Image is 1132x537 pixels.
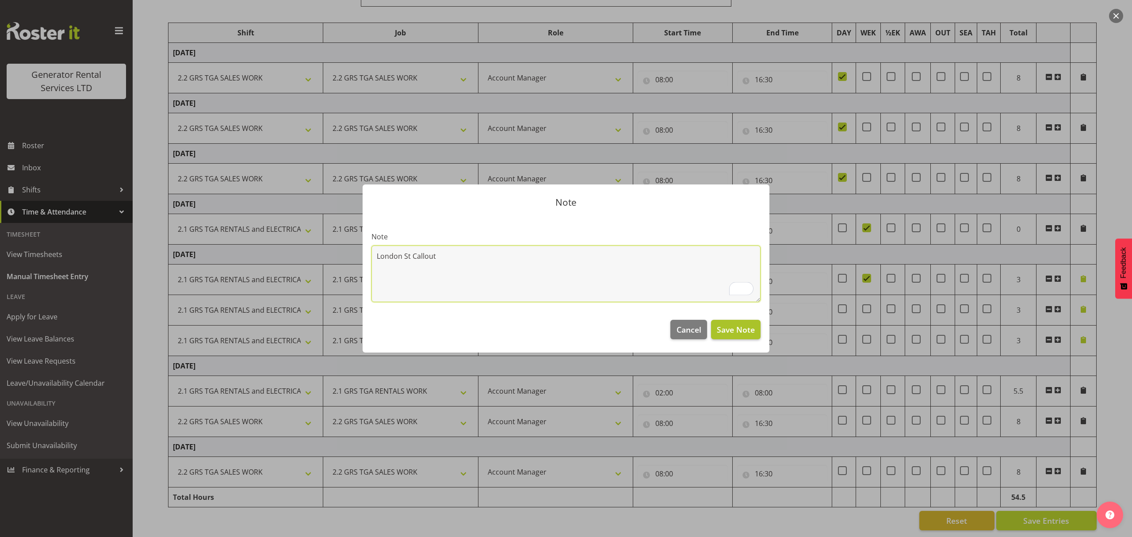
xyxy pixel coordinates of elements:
[371,198,761,207] p: Note
[1105,510,1114,519] img: help-xxl-2.png
[670,320,707,339] button: Cancel
[1120,247,1128,278] span: Feedback
[711,320,761,339] button: Save Note
[1115,238,1132,299] button: Feedback - Show survey
[717,324,755,335] span: Save Note
[371,231,761,242] label: Note
[371,245,761,302] textarea: To enrich screen reader interactions, please activate Accessibility in Grammarly extension settings
[677,324,701,335] span: Cancel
